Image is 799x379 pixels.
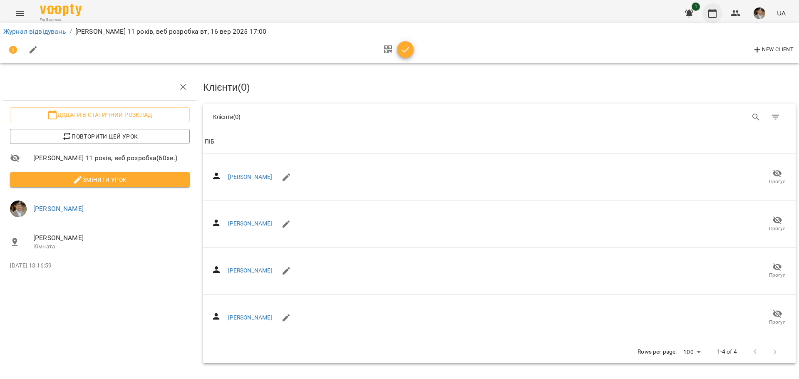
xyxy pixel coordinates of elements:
button: Прогул [761,212,794,235]
button: Фільтр [766,107,786,127]
img: Voopty Logo [40,4,82,16]
button: Змінити урок [10,172,190,187]
a: [PERSON_NAME] [228,220,273,227]
button: Прогул [761,166,794,189]
a: [PERSON_NAME] [228,314,273,321]
span: Прогул [769,225,786,232]
button: New Client [750,43,796,57]
span: Повторити цей урок [17,131,183,141]
p: Rows per page: [638,348,677,356]
img: 7c88ea500635afcc637caa65feac9b0a.jpg [10,201,27,217]
span: Прогул [769,178,786,185]
button: UA [774,5,789,21]
button: Menu [10,3,30,23]
div: Клієнти ( 0 ) [213,113,493,121]
span: ПІБ [205,137,794,147]
p: 1-4 of 4 [717,348,737,356]
a: [PERSON_NAME] [228,173,273,180]
button: Search [746,107,766,127]
span: Змінити урок [17,175,183,185]
img: 7c88ea500635afcc637caa65feac9b0a.jpg [754,7,765,19]
button: Повторити цей урок [10,129,190,144]
li: / [69,27,72,37]
button: Додати в статичний розклад [10,107,190,122]
h3: Клієнти ( 0 ) [203,82,796,93]
span: Прогул [769,272,786,279]
a: Журнал відвідувань [3,27,66,35]
span: New Client [752,45,794,55]
p: [PERSON_NAME] 11 років, веб розробка вт, 16 вер 2025 17:00 [75,27,267,37]
nav: breadcrumb [3,27,796,37]
span: [PERSON_NAME] 11 років, веб розробка ( 60 хв. ) [33,153,190,163]
p: [DATE] 13:16:59 [10,262,190,270]
button: Прогул [761,259,794,282]
span: Прогул [769,319,786,326]
span: Додати в статичний розклад [17,110,183,120]
a: [PERSON_NAME] [228,267,273,274]
div: ПІБ [205,137,214,147]
div: 100 [680,346,703,358]
button: Прогул [761,306,794,329]
span: UA [777,9,786,17]
span: For Business [40,17,82,22]
span: 1 [692,2,700,11]
div: Table Toolbar [203,104,796,130]
p: Кімната [33,243,190,251]
div: Sort [205,137,214,147]
a: [PERSON_NAME] [33,205,84,213]
span: [PERSON_NAME] [33,233,190,243]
